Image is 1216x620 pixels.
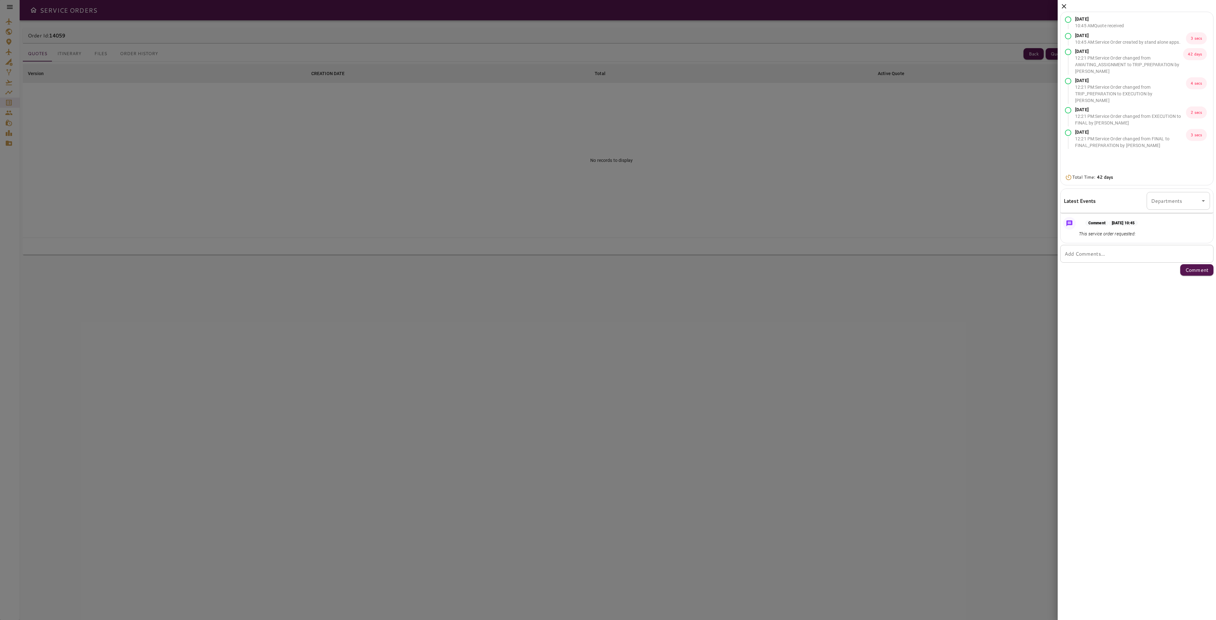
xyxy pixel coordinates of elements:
[1075,136,1186,149] p: 12:21 PM : Service Order changed from FINAL to FINAL_PREPARATION by [PERSON_NAME]
[1183,48,1207,60] p: 42 days
[1186,106,1207,118] p: 2 secs
[1180,264,1213,276] button: Comment
[1075,84,1186,104] p: 12:21 PM : Service Order changed from TRIP_PREPARATION to EXECUTION by [PERSON_NAME]
[1072,174,1113,181] p: Total Time:
[1186,77,1207,89] p: 4 secs
[1075,48,1183,55] p: [DATE]
[1185,266,1208,274] p: Comment
[1075,32,1181,39] p: [DATE]
[1075,55,1183,75] p: 12:21 PM : Service Order changed from AWAITING_ASSIGNMENT to TRIP_PREPARATION by [PERSON_NAME]
[1075,39,1181,46] p: 10:45 AM : Service Order created by stand alone apps.
[1109,220,1138,226] p: [DATE] 10:45
[1199,196,1208,205] button: Open
[1065,174,1072,181] img: Timer Icon
[1186,32,1207,44] p: 3 secs
[1075,113,1186,126] p: 12:21 PM : Service Order changed from EXECUTION to FINAL by [PERSON_NAME]
[1075,16,1124,22] p: [DATE]
[1075,77,1186,84] p: [DATE]
[1079,231,1138,237] p: This service order requested:
[1186,129,1207,141] p: 3 secs
[1075,22,1124,29] p: 10:45 AM Quote received
[1075,129,1186,136] p: [DATE]
[1065,219,1074,228] img: Message Icon
[1075,106,1186,113] p: [DATE]
[1097,174,1113,180] b: 42 days
[1085,220,1109,226] p: Comment
[1064,197,1096,205] h6: Latest Events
